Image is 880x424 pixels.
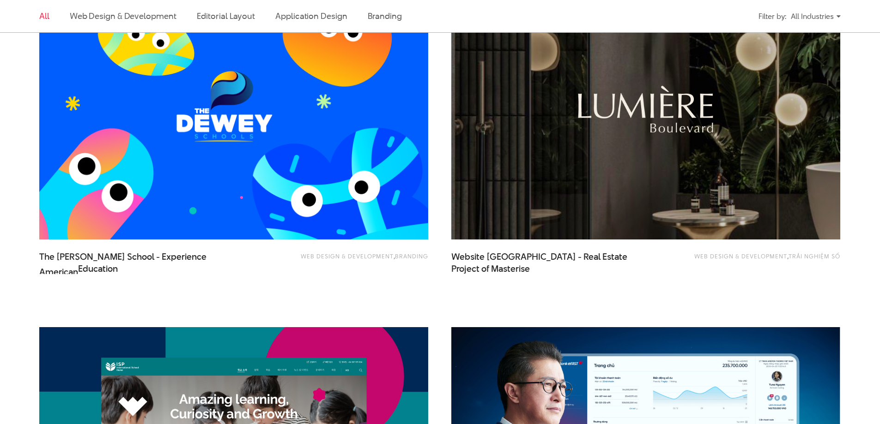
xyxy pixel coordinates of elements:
span: Project of Masterise [451,263,530,275]
a: All [39,10,49,22]
a: Web Design & Development [70,10,176,22]
a: Trải nghiệm số [789,252,840,260]
div: , [273,251,428,269]
span: Website [GEOGRAPHIC_DATA] - Real Estate [451,251,636,274]
a: Branding [368,10,402,22]
a: Web Design & Development [694,252,787,260]
div: All Industries [791,8,841,24]
a: Application Design [275,10,347,22]
span: Education [78,263,118,275]
div: , [685,251,840,269]
a: Editorial Layout [197,10,255,22]
a: The [PERSON_NAME] School - Experience AmericanEducation [39,251,224,274]
a: Web Design & Development [301,252,394,260]
a: Website [GEOGRAPHIC_DATA] - Real EstateProject of Masterise [451,251,636,274]
div: Filter by: [759,8,786,24]
a: Branding [395,252,428,260]
span: The [PERSON_NAME] School - Experience American [39,251,224,274]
